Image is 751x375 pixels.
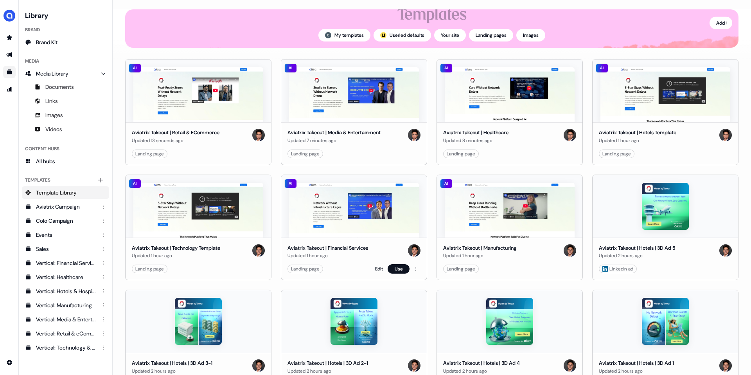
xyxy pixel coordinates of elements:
[443,137,508,144] div: Updated 8 minutes ago
[408,359,420,372] img: Hugh
[440,63,453,73] div: AI
[22,257,109,269] a: Vertical: Financial Services
[36,259,97,267] div: Vertical: Financial Services
[36,217,97,225] div: Colo Campaign
[440,179,453,188] div: AI
[388,264,410,274] button: Use
[36,344,97,352] div: Vertical: Technology & Software
[443,252,516,260] div: Updated 1 hour ago
[516,29,545,41] button: Images
[291,150,320,158] div: Landing page
[291,265,320,273] div: Landing page
[22,95,109,107] a: Links
[36,70,68,78] span: Media Library
[443,244,516,252] div: Aviatrix Takeout | Manufacturing
[447,150,475,158] div: Landing page
[281,175,427,281] button: Aviatrix Takeout | Financial ServicesAIAviatrix Takeout | Financial ServicesUpdated 1 hour agoHug...
[45,111,63,119] span: Images
[564,129,576,141] img: Hugh
[22,299,109,312] a: Vertical: Manufacturing
[133,183,263,238] img: Aviatrix Takeout | Technology Template
[287,367,368,375] div: Updated 2 hours ago
[284,179,297,188] div: AI
[132,129,219,137] div: Aviatrix Takeout | Retail & ECommerce
[45,97,58,105] span: Links
[36,203,97,211] div: Aviatrix Campaign
[22,215,109,227] a: Colo Campaign
[408,129,420,141] img: Hugh
[22,229,109,241] a: Events
[132,244,220,252] div: Aviatrix Takeout | Technology Template
[36,231,97,239] div: Events
[129,63,141,73] div: AI
[642,298,689,345] img: Aviatrix Takeout | Hotels | 3D Ad 1
[375,265,383,273] a: Edit
[602,150,631,158] div: Landing page
[642,183,689,230] img: Aviatrix Takeout | Hotels | 3D Ad 5
[564,359,576,372] img: Hugh
[132,359,212,367] div: Aviatrix Takeout | Hotels | 3D Ad 3-1
[132,367,212,375] div: Updated 2 hours ago
[22,109,109,121] a: Images
[45,125,62,133] span: Videos
[331,298,377,345] img: Aviatrix Takeout | Hotels | 3D Ad 2-1
[374,29,431,41] button: userled logo;Userled defaults
[135,265,164,273] div: Landing page
[22,200,109,213] a: Aviatrix Campaign
[719,244,732,257] img: Hugh
[592,175,738,281] button: Aviatrix Takeout | Hotels | 3D Ad 5Aviatrix Takeout | Hotels | 3D Ad 5Updated 2 hours agoHugh Lin...
[252,129,265,141] img: Hugh
[36,245,97,253] div: Sales
[36,301,97,309] div: Vertical: Manufacturing
[469,29,513,41] button: Landing pages
[132,137,219,144] div: Updated 13 seconds ago
[129,179,141,188] div: AI
[602,265,633,273] div: LinkedIn ad
[252,244,265,257] img: Hugh
[45,83,74,91] span: Documents
[318,29,370,41] button: My templates
[36,189,77,197] span: Template Library
[289,67,419,122] img: Aviatrix Takeout | Media & Entertainment
[599,137,676,144] div: Updated 1 hour ago
[22,81,109,93] a: Documents
[486,298,533,345] img: Aviatrix Takeout | Hotels | 3D Ad 4
[445,67,575,122] img: Aviatrix Takeout | Healthcare
[599,129,676,137] div: Aviatrix Takeout | Hotels Template
[125,175,271,281] button: Aviatrix Takeout | Technology TemplateAIAviatrix Takeout | Technology TemplateUpdated 1 hour agoH...
[443,359,520,367] div: Aviatrix Takeout | Hotels | 3D Ad 4
[22,55,109,67] div: Media
[408,244,420,257] img: Hugh
[564,244,576,257] img: Hugh
[434,29,466,41] button: Your site
[22,142,109,155] div: Content Hubs
[132,252,220,260] div: Updated 1 hour ago
[599,359,674,367] div: Aviatrix Takeout | Hotels | 3D Ad 1
[287,137,381,144] div: Updated 7 minutes ago
[284,63,297,73] div: AI
[445,183,575,238] img: Aviatrix Takeout | Manufacturing
[252,359,265,372] img: Hugh
[36,287,97,295] div: Vertical: Hotels & Hospitality
[22,327,109,340] a: Vertical: Retail & eCommerce
[287,129,381,137] div: Aviatrix Takeout | Media & Entertainment
[287,252,368,260] div: Updated 1 hour ago
[22,155,109,168] a: All hubs
[287,359,368,367] div: Aviatrix Takeout | Hotels | 3D Ad 2-1
[596,63,608,73] div: AI
[397,5,467,25] div: Templates
[36,38,57,46] span: Brand Kit
[599,252,675,260] div: Updated 2 hours ago
[3,66,16,78] a: Go to templates
[437,59,583,165] button: Aviatrix Takeout | HealthcareAIAviatrix Takeout | HealthcareUpdated 8 minutes agoHughLanding page
[22,186,109,199] a: Template Library
[133,67,263,122] img: Aviatrix Takeout | Retail & ECommerce
[719,359,732,372] img: Hugh
[443,129,508,137] div: Aviatrix Takeout | Healthcare
[22,174,109,186] div: Templates
[22,67,109,80] a: Media Library
[443,367,520,375] div: Updated 2 hours ago
[36,316,97,323] div: Vertical: Media & Entertainment
[22,23,109,36] div: Brand
[3,83,16,96] a: Go to attribution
